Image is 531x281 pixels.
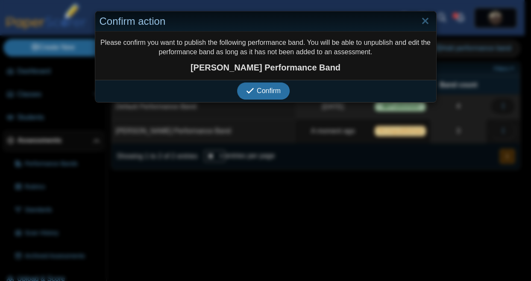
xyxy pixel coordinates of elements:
[95,32,436,80] div: Please confirm you want to publish the following performance band. You will be able to unpublish ...
[95,12,436,32] div: Confirm action
[257,87,281,94] span: Confirm
[237,82,290,100] button: Confirm
[419,14,432,29] a: Close
[100,61,432,73] strong: [PERSON_NAME] Performance Band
